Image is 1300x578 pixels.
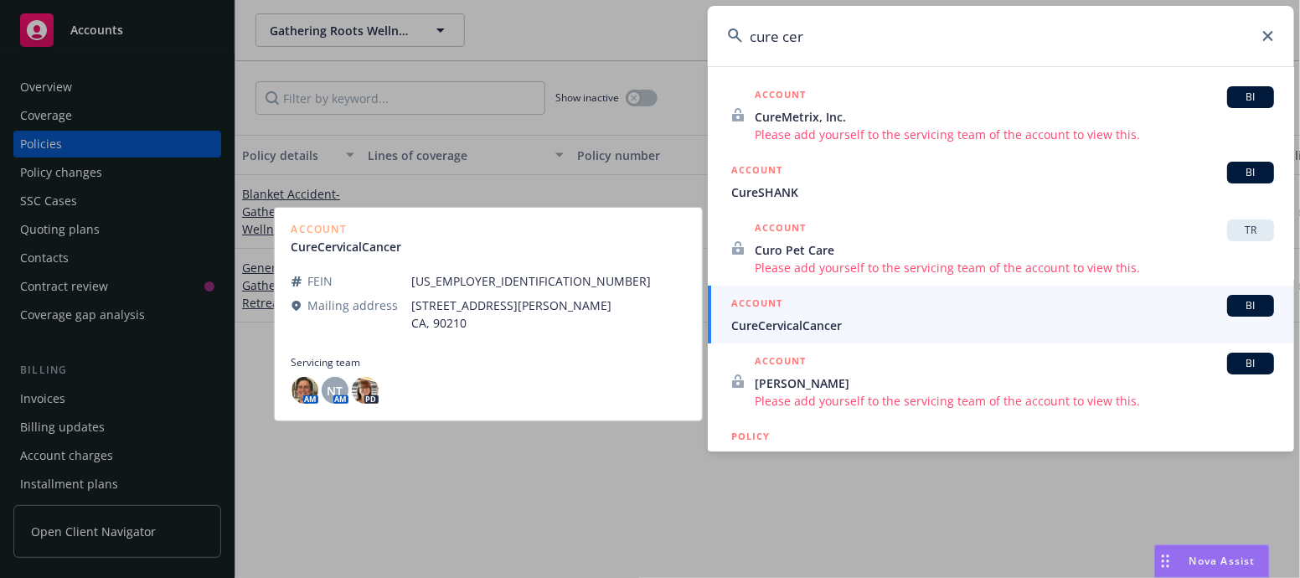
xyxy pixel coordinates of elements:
h5: ACCOUNT [731,295,782,315]
span: CureMetrix, Inc. [755,108,1274,126]
a: ACCOUNTTRCuro Pet CarePlease add yourself to the servicing team of the account to view this. [708,210,1294,286]
a: POLICYCURECERVICALCANCER [708,419,1294,491]
span: BI [1234,90,1267,105]
h5: ACCOUNT [755,219,806,240]
span: Nova Assist [1189,554,1256,568]
span: CureCervicalCancer [731,317,1274,334]
a: ACCOUNTBICureSHANK [708,152,1294,210]
a: ACCOUNTBI[PERSON_NAME]Please add yourself to the servicing team of the account to view this. [708,343,1294,419]
button: Nova Assist [1154,544,1270,578]
h5: ACCOUNT [755,86,806,106]
span: CureSHANK [731,183,1274,201]
div: Drag to move [1155,545,1176,577]
span: BI [1234,356,1267,371]
a: ACCOUNTBICureMetrix, Inc.Please add yourself to the servicing team of the account to view this. [708,77,1294,152]
span: BI [1234,165,1267,180]
span: Please add yourself to the servicing team of the account to view this. [755,259,1274,276]
a: ACCOUNTBICureCervicalCancer [708,286,1294,343]
input: Search... [708,6,1294,66]
span: [PERSON_NAME] [755,374,1274,392]
span: CURECERVICALCANCER [731,446,1274,464]
span: Please add yourself to the servicing team of the account to view this. [755,392,1274,410]
span: Curo Pet Care [755,241,1274,259]
h5: ACCOUNT [755,353,806,373]
h5: ACCOUNT [731,162,782,182]
span: Please add yourself to the servicing team of the account to view this. [755,126,1274,143]
span: TR [1234,223,1267,238]
h5: POLICY [731,428,770,445]
span: BI [1234,298,1267,313]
